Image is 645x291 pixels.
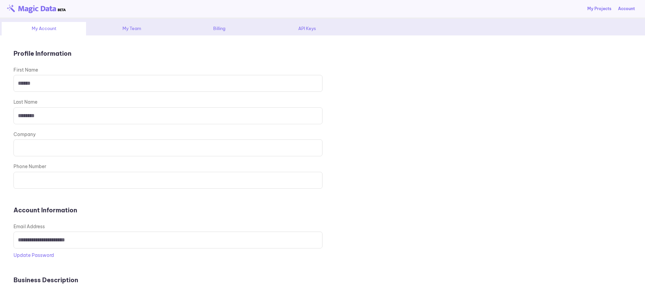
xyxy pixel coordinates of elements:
p: Account Information [13,206,632,215]
a: My Projects [587,6,611,12]
img: beta-logo.png [7,4,66,13]
div: API Keys [265,22,349,35]
p: Business Description [13,275,632,285]
div: Billing [177,22,261,35]
div: First Name [13,67,632,73]
div: My Account [2,22,86,35]
div: Account [618,6,635,12]
div: Email Address [13,223,632,230]
div: Update Password [13,252,632,259]
div: Company [13,131,632,138]
div: Phone Number [13,163,632,170]
p: Profile Information [13,49,632,58]
div: Last Name [13,99,632,105]
div: My Team [89,22,174,35]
